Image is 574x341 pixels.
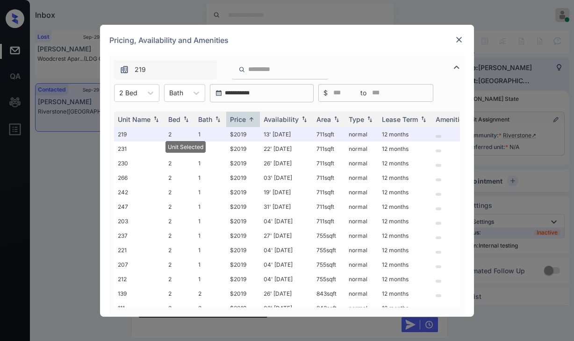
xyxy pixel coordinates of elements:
[194,228,226,243] td: 1
[345,156,378,170] td: normal
[345,199,378,214] td: normal
[313,257,345,272] td: 755 sqft
[451,62,462,73] img: icon-zuma
[114,214,165,228] td: 203
[118,115,151,123] div: Unit Name
[165,156,194,170] td: 2
[114,199,165,214] td: 247
[226,142,260,156] td: $2019
[226,156,260,170] td: $2019
[226,228,260,243] td: $2019
[260,257,313,272] td: 04' [DATE]
[114,127,165,142] td: 219
[226,170,260,185] td: $2019
[194,185,226,199] td: 1
[300,116,309,122] img: sorting
[213,116,222,122] img: sorting
[323,88,328,98] span: $
[100,25,474,56] div: Pricing, Availability and Amenities
[313,301,345,315] td: 843 sqft
[194,214,226,228] td: 1
[378,170,432,185] td: 12 months
[165,301,194,315] td: 2
[313,170,345,185] td: 711 sqft
[313,243,345,257] td: 755 sqft
[378,286,432,301] td: 12 months
[226,301,260,315] td: $2019
[168,115,180,123] div: Bed
[165,127,194,142] td: 2
[238,65,245,74] img: icon-zuma
[313,286,345,301] td: 843 sqft
[260,228,313,243] td: 27' [DATE]
[247,116,256,123] img: sorting
[260,286,313,301] td: 26' [DATE]
[114,301,165,315] td: 111
[165,185,194,199] td: 2
[365,116,374,122] img: sorting
[378,142,432,156] td: 12 months
[114,257,165,272] td: 207
[226,243,260,257] td: $2019
[114,142,165,156] td: 231
[264,115,299,123] div: Availability
[226,272,260,286] td: $2019
[226,214,260,228] td: $2019
[313,156,345,170] td: 711 sqft
[260,301,313,315] td: 02' [DATE]
[114,156,165,170] td: 230
[345,185,378,199] td: normal
[345,301,378,315] td: normal
[165,228,194,243] td: 2
[345,272,378,286] td: normal
[378,156,432,170] td: 12 months
[194,301,226,315] td: 2
[378,185,432,199] td: 12 months
[349,115,364,123] div: Type
[378,199,432,214] td: 12 months
[194,156,226,170] td: 1
[345,243,378,257] td: normal
[378,214,432,228] td: 12 months
[260,243,313,257] td: 04' [DATE]
[165,257,194,272] td: 2
[165,170,194,185] td: 2
[378,301,432,315] td: 12 months
[165,214,194,228] td: 2
[316,115,331,123] div: Area
[313,272,345,286] td: 755 sqft
[260,156,313,170] td: 26' [DATE]
[181,116,191,122] img: sorting
[165,142,194,156] td: 2
[378,272,432,286] td: 12 months
[345,214,378,228] td: normal
[114,185,165,199] td: 242
[230,115,246,123] div: Price
[226,185,260,199] td: $2019
[345,286,378,301] td: normal
[419,116,428,122] img: sorting
[378,228,432,243] td: 12 months
[313,199,345,214] td: 711 sqft
[345,142,378,156] td: normal
[194,142,226,156] td: 1
[436,115,467,123] div: Amenities
[165,199,194,214] td: 2
[151,116,161,122] img: sorting
[260,185,313,199] td: 19' [DATE]
[313,127,345,142] td: 711 sqft
[378,243,432,257] td: 12 months
[313,228,345,243] td: 755 sqft
[260,199,313,214] td: 31' [DATE]
[454,35,464,44] img: close
[226,199,260,214] td: $2019
[194,272,226,286] td: 1
[378,257,432,272] td: 12 months
[332,116,341,122] img: sorting
[198,115,212,123] div: Bath
[260,272,313,286] td: 04' [DATE]
[226,127,260,142] td: $2019
[194,286,226,301] td: 2
[345,170,378,185] td: normal
[194,127,226,142] td: 1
